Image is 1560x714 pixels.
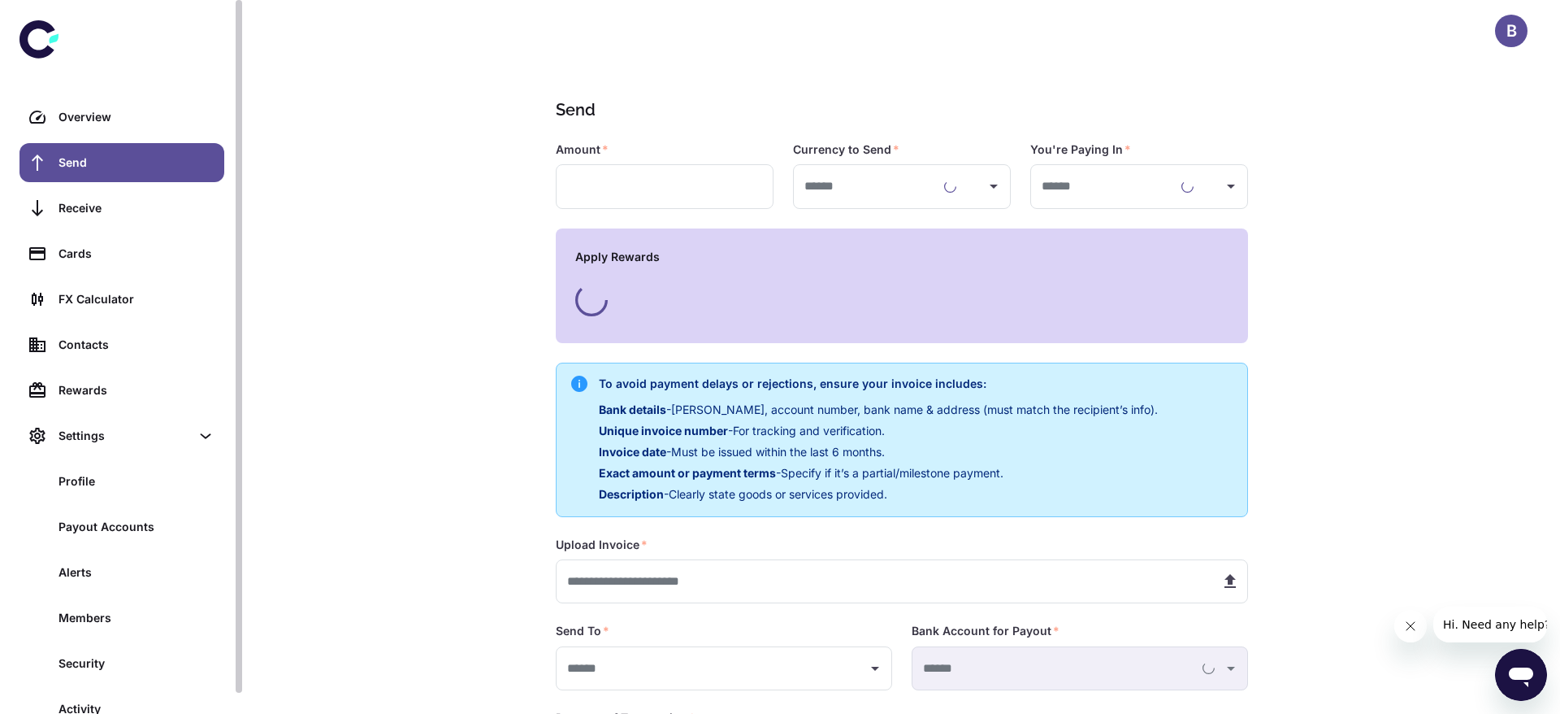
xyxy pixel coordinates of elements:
[1030,141,1131,158] label: You're Paying In
[58,199,214,217] div: Receive
[599,401,1158,419] p: - [PERSON_NAME], account number, bank name & address (must match the recipient’s info).
[10,11,117,24] span: Hi. Need any help?
[19,371,224,410] a: Rewards
[1495,15,1527,47] button: B
[599,466,776,480] span: Exact amount or payment terms
[599,422,1158,440] p: - For tracking and verification.
[599,485,1158,503] p: - Clearly state goods or services provided.
[58,427,190,445] div: Settings
[599,424,728,438] span: Unique invoice number
[982,175,1005,198] button: Open
[556,98,1241,122] h1: Send
[19,416,224,455] div: Settings
[19,234,224,273] a: Cards
[19,280,224,319] a: FX Calculator
[58,336,214,354] div: Contacts
[58,518,214,536] div: Payout Accounts
[599,375,1158,393] h6: To avoid payment delays or rejections, ensure your invoice includes:
[58,655,214,673] div: Security
[1394,610,1427,642] iframe: Close message
[58,381,214,399] div: Rewards
[19,143,224,182] a: Send
[19,644,224,683] a: Security
[58,108,214,126] div: Overview
[864,657,886,680] button: Open
[599,443,1158,461] p: - Must be issued within the last 6 months.
[19,462,224,501] a: Profile
[58,245,214,263] div: Cards
[19,507,224,546] a: Payout Accounts
[599,445,666,459] span: Invoice date
[912,623,1059,639] label: Bank Account for Payout
[58,609,214,627] div: Members
[58,290,214,308] div: FX Calculator
[19,189,224,228] a: Receive
[19,553,224,592] a: Alerts
[58,154,214,172] div: Send
[793,141,899,158] label: Currency to Send
[556,141,609,158] label: Amount
[19,325,224,364] a: Contacts
[599,487,664,501] span: Description
[599,403,666,416] span: Bank details
[58,472,214,490] div: Profile
[1433,607,1547,642] iframe: Message from company
[575,248,1228,266] h6: Apply Rewards
[599,464,1158,482] p: - Specify if it’s a partial/milestone payment.
[19,98,224,137] a: Overview
[556,623,609,639] label: Send To
[1495,649,1547,701] iframe: Button to launch messaging window
[19,599,224,638] a: Members
[556,537,648,553] label: Upload Invoice
[1220,175,1242,198] button: Open
[58,564,214,581] div: Alerts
